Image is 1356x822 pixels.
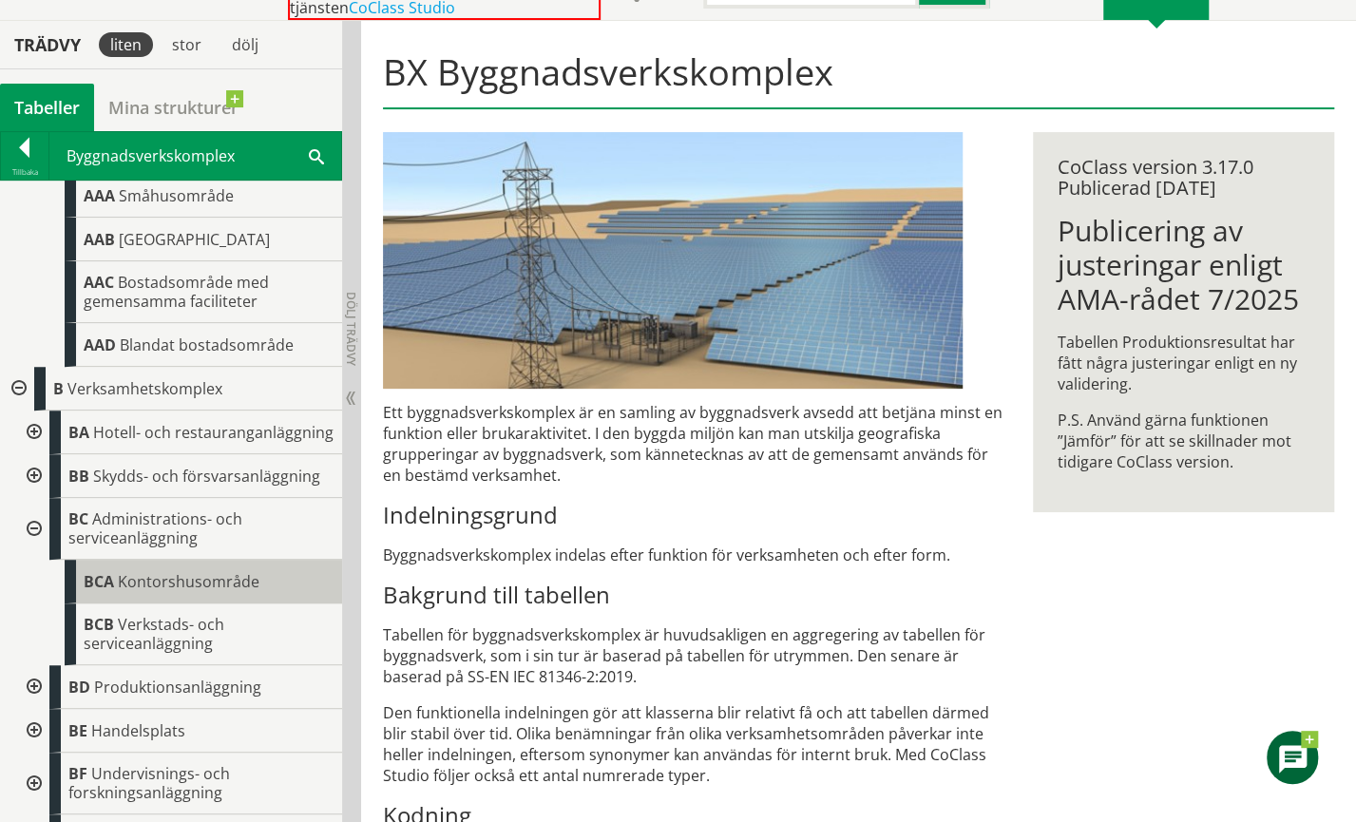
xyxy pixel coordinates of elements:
[4,34,91,55] div: Trädvy
[53,378,64,399] span: B
[30,174,342,218] div: Gå till informationssidan för CoClass Studio
[30,261,342,323] div: Gå till informationssidan för CoClass Studio
[15,665,342,709] div: Gå till informationssidan för CoClass Studio
[68,422,89,443] span: BA
[30,560,342,603] div: Gå till informationssidan för CoClass Studio
[119,185,234,206] span: Småhusområde
[1,164,48,180] div: Tillbaka
[1058,214,1309,316] h1: Publicering av justeringar enligt AMA-rådet 7/2025
[30,323,342,367] div: Gå till informationssidan för CoClass Studio
[94,84,253,131] a: Mina strukturer
[49,132,341,180] div: Byggnadsverkskomplex
[68,508,242,548] span: Administrations- och serviceanläggning
[120,335,294,355] span: Blandat bostadsområde
[15,498,342,665] div: Gå till informationssidan för CoClass Studio
[99,32,153,57] div: liten
[383,702,1010,786] p: Den funktionella indelningen gör att klasserna blir relativt få och att tabellen därmed blir stab...
[119,229,270,250] span: [GEOGRAPHIC_DATA]
[343,292,359,366] span: Dölj trädvy
[93,466,320,487] span: Skydds- och försvarsanläggning
[30,603,342,665] div: Gå till informationssidan för CoClass Studio
[118,571,259,592] span: Kontorshusområde
[68,763,230,803] span: Undervisnings- och forskningsanläggning
[84,614,224,654] span: Verkstads- och serviceanläggning
[84,229,115,250] span: AAB
[84,571,114,592] span: BCA
[383,132,963,389] img: 37641-solenergisiemensstor.jpg
[15,709,342,753] div: Gå till informationssidan för CoClass Studio
[1058,410,1309,472] p: P.S. Använd gärna funktionen ”Jämför” för att se skillnader mot tidigare CoClass version.
[309,145,324,165] span: Sök i tabellen
[1058,157,1309,199] div: CoClass version 3.17.0 Publicerad [DATE]
[383,501,1010,529] h3: Indelningsgrund
[383,581,1010,609] h3: Bakgrund till tabellen
[383,50,1335,109] h1: BX Byggnadsverkskomplex
[84,614,114,635] span: BCB
[84,335,116,355] span: AAD
[84,185,115,206] span: AAA
[15,130,342,367] div: Gå till informationssidan för CoClass Studio
[15,753,342,814] div: Gå till informationssidan för CoClass Studio
[93,422,334,443] span: Hotell- och restauranganläggning
[84,272,269,312] span: Bostadsområde med gemensamma faciliteter
[1058,332,1309,394] p: Tabellen Produktionsresultat har fått några justeringar enligt en ny validering.
[68,508,88,529] span: BC
[15,411,342,454] div: Gå till informationssidan för CoClass Studio
[68,720,87,741] span: BE
[383,624,1010,687] p: Tabellen för byggnadsverkskomplex är huvudsakligen en aggregering av tabellen för byggnadsverk, s...
[67,378,222,399] span: Verksamhetskomplex
[161,32,213,57] div: stor
[68,763,87,784] span: BF
[68,677,90,698] span: BD
[91,720,185,741] span: Handelsplats
[68,466,89,487] span: BB
[84,272,114,293] span: AAC
[94,677,261,698] span: Produktionsanläggning
[220,32,270,57] div: dölj
[15,454,342,498] div: Gå till informationssidan för CoClass Studio
[30,218,342,261] div: Gå till informationssidan för CoClass Studio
